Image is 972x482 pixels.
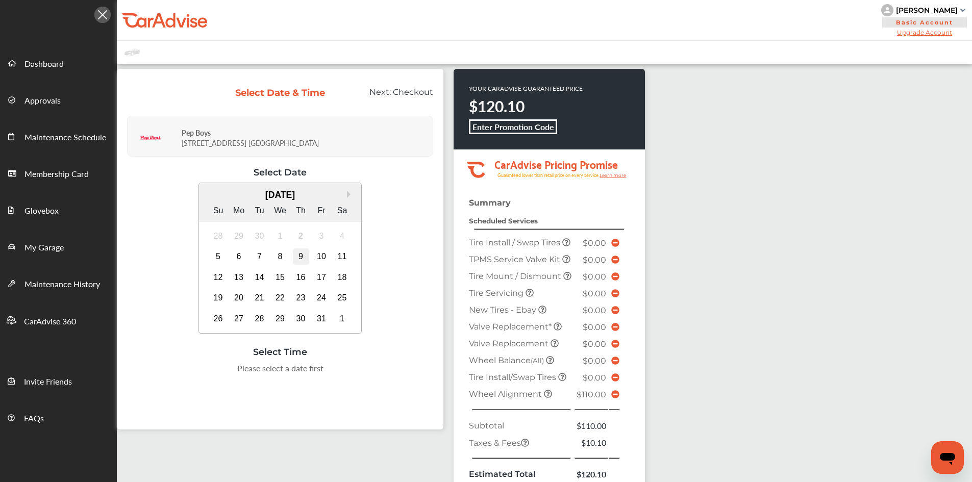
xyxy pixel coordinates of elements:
[1,228,116,265] a: My Garage
[1,81,116,118] a: Approvals
[347,191,354,198] button: Next Month
[583,322,606,332] span: $0.00
[583,272,606,282] span: $0.00
[334,311,351,327] div: Choose Saturday, November 1st, 2025
[334,248,351,265] div: Choose Saturday, October 11th, 2025
[931,441,964,474] iframe: Button to launch messaging window
[272,311,288,327] div: Choose Wednesday, October 29th, 2025
[24,131,106,144] span: Maintenance Schedule
[231,202,247,219] div: Mo
[24,241,64,255] span: My Garage
[472,121,554,133] b: Enter Promotion Code
[881,29,968,36] span: Upgrade Account
[469,255,562,264] span: TPMS Service Valve Kit
[24,205,59,218] span: Glovebox
[1,118,116,155] a: Maintenance Schedule
[24,94,61,108] span: Approvals
[293,269,309,286] div: Choose Thursday, October 16th, 2025
[1,44,116,81] a: Dashboard
[252,248,268,265] div: Choose Tuesday, October 7th, 2025
[469,372,558,382] span: Tire Install/Swap Tires
[313,290,330,306] div: Choose Friday, October 24th, 2025
[124,46,140,59] img: placeholder_car.fcab19be.svg
[24,58,64,71] span: Dashboard
[231,269,247,286] div: Choose Monday, October 13th, 2025
[334,202,351,219] div: Sa
[469,238,562,247] span: Tire Install / Swap Tires
[293,311,309,327] div: Choose Thursday, October 30th, 2025
[252,228,268,244] div: Not available Tuesday, September 30th, 2025
[313,311,330,327] div: Choose Friday, October 31st, 2025
[583,238,606,248] span: $0.00
[469,95,525,117] strong: $120.10
[252,269,268,286] div: Choose Tuesday, October 14th, 2025
[881,4,893,16] img: knH8PDtVvWoAbQRylUukY18CTiRevjo20fAtgn5MLBQj4uumYvk2MzTtcAIzfGAtb1XOLVMAvhLuqoNAbL4reqehy0jehNKdM...
[334,290,351,306] div: Choose Saturday, October 25th, 2025
[293,228,309,244] div: Not available Thursday, October 2nd, 2025
[960,9,965,12] img: sCxJUJ+qAmfqhQGDUl18vwLg4ZYJ6CxN7XmbOMBAAAAAElFTkSuQmCC
[208,225,353,329] div: month 2025-10
[94,7,111,23] img: Icon.5fd9dcc7.svg
[293,290,309,306] div: Choose Thursday, October 23rd, 2025
[469,339,551,348] span: Valve Replacement
[600,172,627,178] tspan: Learn more
[24,278,100,291] span: Maintenance History
[24,168,89,181] span: Membership Card
[210,248,227,265] div: Choose Sunday, October 5th, 2025
[231,311,247,327] div: Choose Monday, October 27th, 2025
[469,438,529,448] span: Taxes & Fees
[252,202,268,219] div: Tu
[469,217,538,225] strong: Scheduled Services
[583,339,606,349] span: $0.00
[497,172,600,179] tspan: Guaranteed lower than retail price on every service.
[252,311,268,327] div: Choose Tuesday, October 28th, 2025
[182,128,211,138] strong: Pep Boys
[469,288,526,298] span: Tire Servicing
[210,311,227,327] div: Choose Sunday, October 26th, 2025
[313,228,330,244] div: Not available Friday, October 3rd, 2025
[469,198,511,208] strong: Summary
[1,265,116,301] a: Maintenance History
[494,155,618,173] tspan: CarAdvise Pricing Promise
[210,228,227,244] div: Not available Sunday, September 28th, 2025
[583,306,606,315] span: $0.00
[334,87,441,107] div: Next:
[272,228,288,244] div: Not available Wednesday, October 1st, 2025
[24,375,72,389] span: Invite Friends
[252,290,268,306] div: Choose Tuesday, October 21st, 2025
[574,417,609,434] td: $110.00
[583,255,606,265] span: $0.00
[127,362,433,374] div: Please select a date first
[199,190,362,200] div: [DATE]
[272,202,288,219] div: We
[334,228,351,244] div: Not available Saturday, October 4th, 2025
[210,290,227,306] div: Choose Sunday, October 19th, 2025
[235,87,326,98] div: Select Date & Time
[293,248,309,265] div: Choose Thursday, October 9th, 2025
[574,434,609,451] td: $10.10
[140,128,161,148] img: logo-pepboys.png
[127,167,433,177] div: Select Date
[334,269,351,286] div: Choose Saturday, October 18th, 2025
[393,87,433,97] span: Checkout
[313,248,330,265] div: Choose Friday, October 10th, 2025
[469,389,544,399] span: Wheel Alignment
[24,412,44,425] span: FAQs
[313,269,330,286] div: Choose Friday, October 17th, 2025
[531,357,544,365] small: (All)
[469,305,538,315] span: New Tires - Ebay
[127,346,433,357] div: Select Time
[272,248,288,265] div: Choose Wednesday, October 8th, 2025
[469,322,554,332] span: Valve Replacement*
[231,290,247,306] div: Choose Monday, October 20th, 2025
[24,315,76,328] span: CarAdvise 360
[210,269,227,286] div: Choose Sunday, October 12th, 2025
[896,6,958,15] div: [PERSON_NAME]
[313,202,330,219] div: Fr
[469,271,563,281] span: Tire Mount / Dismount
[293,202,309,219] div: Th
[1,191,116,228] a: Glovebox
[182,120,430,153] div: [STREET_ADDRESS] [GEOGRAPHIC_DATA]
[469,356,546,365] span: Wheel Balance
[583,289,606,298] span: $0.00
